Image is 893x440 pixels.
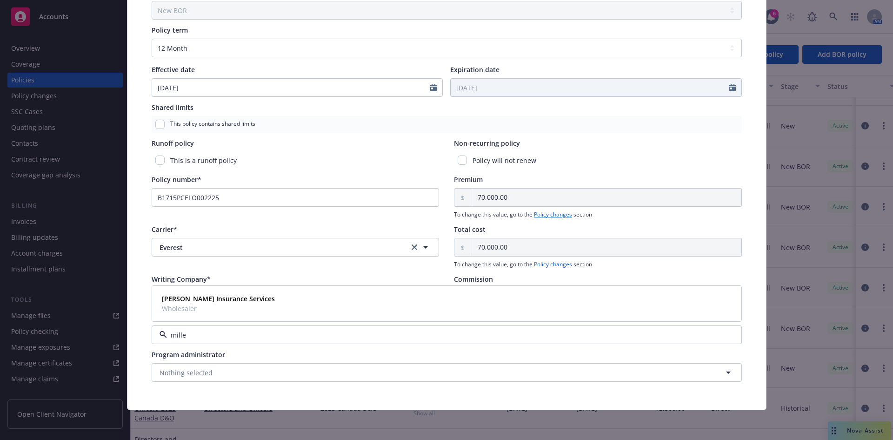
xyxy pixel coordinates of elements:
span: Program administrator [152,350,225,359]
span: To change this value, go to the section [454,260,742,269]
span: Nothing selected [160,368,213,378]
span: Total cost [454,225,486,234]
div: Policy will not renew [454,152,742,169]
span: Wholesaler [162,304,275,313]
strong: [PERSON_NAME] Insurance Services [162,294,275,303]
span: Effective date [152,65,195,74]
div: This policy contains shared limits [152,116,742,133]
span: Non-recurring policy [454,139,520,148]
div: This is a runoff policy [152,152,440,169]
span: To change this value, go to the section [454,210,742,219]
button: Everestclear selection [152,238,440,257]
span: Shared limits [152,103,193,112]
svg: Calendar [729,84,736,91]
span: Commission [454,275,493,284]
input: MM/DD/YYYY [451,79,729,96]
span: Everest [160,243,394,252]
input: MM/DD/YYYY [152,79,431,96]
button: Nothing selected [152,363,742,382]
a: Policy changes [534,210,572,218]
span: Writing Company* [152,275,211,284]
span: Runoff policy [152,139,194,148]
input: 0.00 [472,189,741,206]
input: 0.00 [472,238,741,256]
svg: Calendar [430,84,437,91]
span: Policy number* [152,175,201,184]
a: Policy changes [534,260,572,268]
span: Expiration date [450,65,500,74]
a: clear selection [409,242,420,253]
span: Premium [454,175,483,184]
span: Policy term [152,26,188,34]
span: Carrier* [152,225,177,234]
input: Select a wholesaler [167,330,723,340]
